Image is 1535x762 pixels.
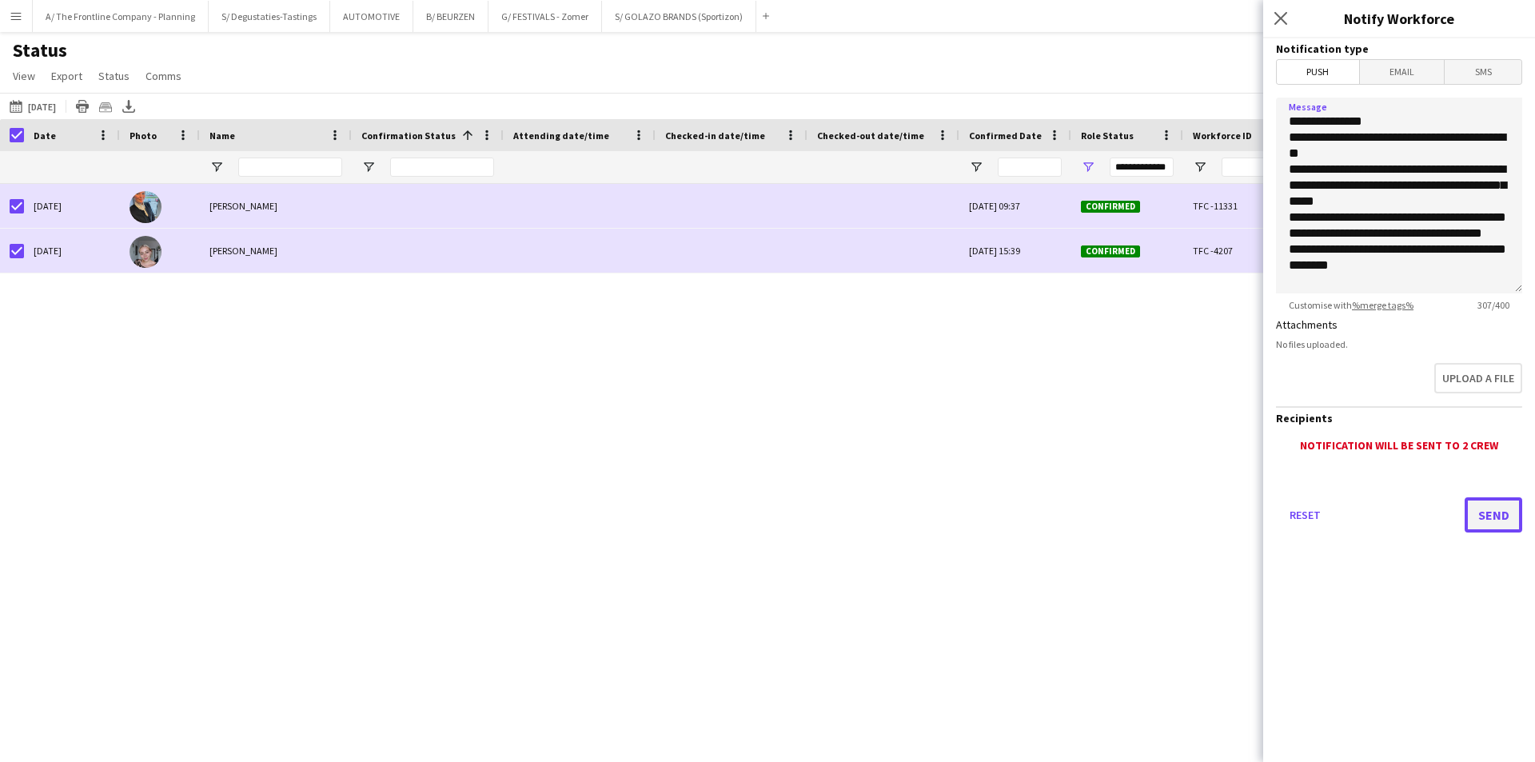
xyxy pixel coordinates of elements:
[209,245,277,257] span: [PERSON_NAME]
[1276,497,1334,533] button: Reset
[959,229,1071,273] div: [DATE] 15:39
[1276,299,1426,311] span: Customise with
[488,1,602,32] button: G/ FESTIVALS - Zomer
[602,1,756,32] button: S/ GOLAZO BRANDS (Sportizon)
[73,97,92,116] app-action-btn: Print
[998,158,1062,177] input: Confirmed Date Filter Input
[1465,497,1522,533] button: Send
[1276,338,1522,350] div: No files uploaded.
[390,158,494,177] input: Confirmation Status Filter Input
[1360,60,1445,84] span: Email
[817,130,924,142] span: Checked-out date/time
[1222,158,1286,177] input: Workforce ID Filter Input
[92,66,136,86] a: Status
[1193,160,1207,174] button: Open Filter Menu
[119,97,138,116] app-action-btn: Export XLSX
[6,97,59,116] button: [DATE]
[969,160,983,174] button: Open Filter Menu
[130,191,161,223] img: Eveline Van Rompaey
[959,184,1071,228] div: [DATE] 09:37
[1276,317,1338,332] label: Attachments
[1081,160,1095,174] button: Open Filter Menu
[1183,184,1295,228] div: TFC -11331
[34,130,56,142] span: Date
[413,1,488,32] button: B/ BEURZEN
[51,69,82,83] span: Export
[209,160,224,174] button: Open Filter Menu
[13,69,35,83] span: View
[98,69,130,83] span: Status
[45,66,89,86] a: Export
[1081,201,1140,213] span: Confirmed
[1434,363,1522,393] button: Upload a file
[1465,299,1522,311] span: 307 / 400
[1276,438,1522,453] div: Notification will be sent to 2 crew
[1445,60,1521,84] span: SMS
[209,1,330,32] button: S/ Degustaties-Tastings
[1276,411,1522,425] h3: Recipients
[665,130,765,142] span: Checked-in date/time
[130,130,157,142] span: Photo
[139,66,188,86] a: Comms
[1193,130,1252,142] span: Workforce ID
[130,236,161,268] img: Elise Imbornone
[1081,130,1134,142] span: Role Status
[969,130,1042,142] span: Confirmed Date
[238,158,342,177] input: Name Filter Input
[1276,42,1522,56] h3: Notification type
[361,130,456,142] span: Confirmation Status
[1277,60,1359,84] span: Push
[513,130,609,142] span: Attending date/time
[146,69,181,83] span: Comms
[6,66,42,86] a: View
[1081,245,1140,257] span: Confirmed
[330,1,413,32] button: AUTOMOTIVE
[33,1,209,32] button: A/ The Frontline Company - Planning
[24,184,120,228] div: [DATE]
[1183,229,1295,273] div: TFC -4207
[96,97,115,116] app-action-btn: Crew files as ZIP
[209,200,277,212] span: [PERSON_NAME]
[24,229,120,273] div: [DATE]
[1352,299,1413,311] a: %merge tags%
[1263,8,1535,29] h3: Notify Workforce
[209,130,235,142] span: Name
[361,160,376,174] button: Open Filter Menu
